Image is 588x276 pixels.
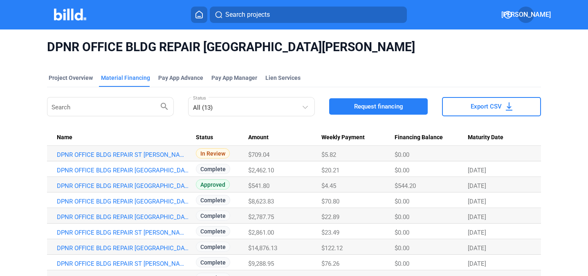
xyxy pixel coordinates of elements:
[395,134,468,141] div: Financing Balance
[395,167,409,174] span: $0.00
[321,260,339,267] span: $76.26
[248,182,269,190] span: $541.80
[468,167,486,174] span: [DATE]
[468,134,503,141] span: Maturity Date
[196,210,230,221] span: Complete
[501,10,551,20] span: [PERSON_NAME]
[196,195,230,205] span: Complete
[57,260,189,267] a: DPNR OFFICE BLDG REPAIR ST [PERSON_NAME] USVI_MF_7
[321,213,339,221] span: $22.89
[395,182,416,190] span: $544.20
[248,260,274,267] span: $9,288.95
[395,229,409,236] span: $0.00
[57,213,189,221] a: DPNR OFFICE BLDG REPAIR [GEOGRAPHIC_DATA][PERSON_NAME] USVI_MF_10
[196,134,248,141] div: Status
[468,198,486,205] span: [DATE]
[101,74,150,82] div: Material Financing
[321,167,339,174] span: $20.21
[471,102,502,111] span: Export CSV
[518,7,534,23] button: [PERSON_NAME]
[196,134,213,141] span: Status
[395,151,409,158] span: $0.00
[248,151,269,158] span: $709.04
[395,198,409,205] span: $0.00
[57,182,189,190] a: DPNR OFFICE BLDG REPAIR [GEOGRAPHIC_DATA][PERSON_NAME] USVI_MF_13
[248,167,274,174] span: $2,462.10
[47,39,541,55] span: DPNR OFFICE BLDG REPAIR [GEOGRAPHIC_DATA][PERSON_NAME]
[248,244,277,252] span: $14,876.13
[159,101,169,111] mat-icon: search
[468,182,486,190] span: [DATE]
[321,198,339,205] span: $70.80
[321,134,365,141] span: Weekly Payment
[57,229,189,236] a: DPNR OFFICE BLDG REPAIR ST [PERSON_NAME] USVI_MF_9
[468,260,486,267] span: [DATE]
[57,198,189,205] a: DPNR OFFICE BLDG REPAIR [GEOGRAPHIC_DATA][PERSON_NAME] USVI_MF_11
[321,244,343,252] span: $122.12
[57,167,189,174] a: DPNR OFFICE BLDG REPAIR [GEOGRAPHIC_DATA][PERSON_NAME] USVI_MF_14
[468,213,486,221] span: [DATE]
[57,244,189,252] a: DPNR OFFICE BLDG REPAIR [GEOGRAPHIC_DATA][PERSON_NAME] USVI_MF_8
[354,102,403,111] span: Request financing
[57,134,72,141] span: Name
[211,74,257,82] span: Pay App Manager
[248,213,274,221] span: $2,787.75
[321,151,336,158] span: $5.82
[196,257,230,267] span: Complete
[468,229,486,236] span: [DATE]
[225,10,270,20] span: Search projects
[329,98,428,115] button: Request financing
[196,179,230,190] span: Approved
[57,151,189,158] a: DPNR OFFICE BLDG REPAIR ST [PERSON_NAME] USVI_MF_15
[395,244,409,252] span: $0.00
[54,9,86,20] img: Billd Company Logo
[248,134,269,141] span: Amount
[196,242,230,252] span: Complete
[248,198,274,205] span: $8,623.83
[395,134,443,141] span: Financing Balance
[196,226,230,236] span: Complete
[321,229,339,236] span: $23.49
[468,134,531,141] div: Maturity Date
[395,260,409,267] span: $0.00
[196,148,230,158] span: In Review
[196,164,230,174] span: Complete
[321,134,395,141] div: Weekly Payment
[395,213,409,221] span: $0.00
[49,74,93,82] div: Project Overview
[321,182,336,190] span: $4.45
[248,229,274,236] span: $2,861.00
[57,134,196,141] div: Name
[265,74,301,82] div: Lien Services
[468,244,486,252] span: [DATE]
[442,97,541,116] button: Export CSV
[248,134,321,141] div: Amount
[193,104,213,111] mat-select-trigger: All (13)
[210,7,407,23] button: Search projects
[158,74,203,82] div: Pay App Advance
